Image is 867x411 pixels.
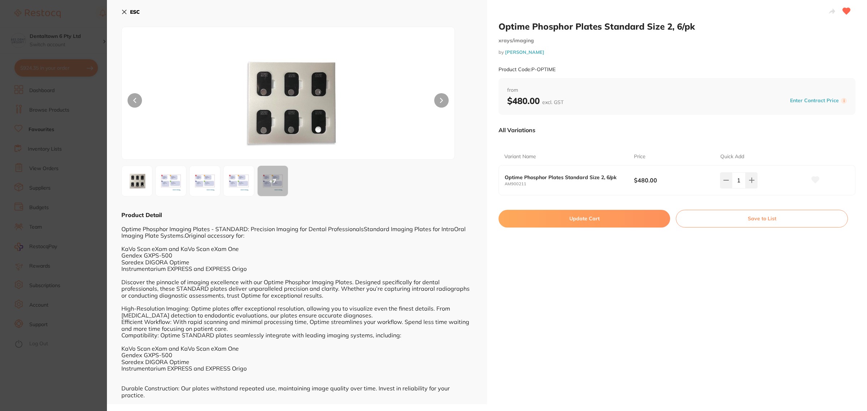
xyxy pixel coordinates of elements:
[634,176,712,184] b: $480.00
[499,66,556,73] small: Product Code: P-OPTIME
[499,38,855,44] small: xrays/imaging
[505,174,621,180] b: Optime Phosphor Plates Standard Size 2, 6/pk
[258,166,288,196] div: + 7
[676,210,848,227] button: Save to List
[130,9,140,15] b: ESC
[542,99,564,105] span: excl. GST
[121,6,140,18] button: ESC
[505,182,634,186] small: AM900211
[507,95,564,106] b: $480.00
[158,168,184,194] img: MjA5LmpwZw
[192,168,218,194] img: MjA5Qi5qcGc
[121,211,162,219] b: Product Detail
[226,168,252,194] img: MjEwLmpwZw
[499,21,855,32] h2: Optime Phosphor Plates Standard Size 2, 6/pk
[499,126,535,134] p: All Variations
[841,98,847,104] label: i
[505,49,544,55] a: [PERSON_NAME]
[257,165,288,196] button: +7
[507,87,847,94] span: from
[124,168,150,194] img: SU1FLmpwZw
[788,97,841,104] button: Enter Contract Price
[634,153,646,160] p: Price
[720,153,744,160] p: Quick Add
[188,45,388,159] img: SU1FLmpwZw
[499,49,855,55] small: by
[499,210,670,227] button: Update Cart
[504,153,536,160] p: Variant Name
[121,219,473,398] div: Optime Phosphor Imaging Plates - STANDARD: Precision Imaging for Dental ProfessionalsStandard Ima...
